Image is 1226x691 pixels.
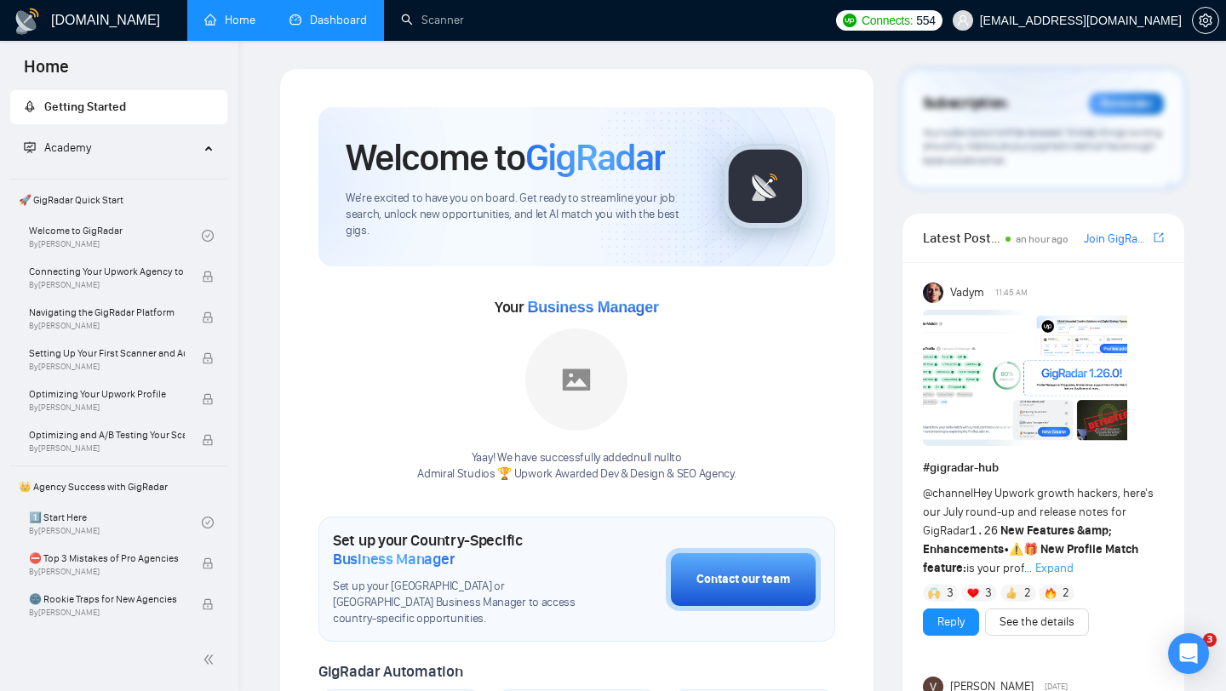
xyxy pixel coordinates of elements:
[928,587,940,599] img: 🙌
[970,524,999,538] code: 1.26
[923,608,979,636] button: Reply
[29,280,185,290] span: By [PERSON_NAME]
[44,140,91,155] span: Academy
[14,8,41,35] img: logo
[1005,587,1017,599] img: 👍
[985,608,1089,636] button: See the details
[29,504,202,541] a: 1️⃣ Start HereBy[PERSON_NAME]
[923,126,1162,167] span: Your subscription will be renewed. To keep things running smoothly, make sure your payment method...
[24,140,91,155] span: Academy
[1203,633,1217,647] span: 3
[29,443,185,454] span: By [PERSON_NAME]
[923,89,1007,118] span: Subscription
[24,141,36,153] span: fund-projection-screen
[29,608,185,618] span: By [PERSON_NAME]
[204,13,255,27] a: homeHome
[696,570,790,589] div: Contact our team
[495,298,659,317] span: Your
[923,523,1113,557] strong: New Features &amp; Enhancements
[24,100,36,112] span: rocket
[1089,93,1164,115] div: Reminder
[967,587,979,599] img: ❤️
[29,403,185,413] span: By [PERSON_NAME]
[29,591,185,608] span: 🌚 Rookie Traps for New Agencies
[401,13,464,27] a: searchScanner
[1154,230,1164,246] a: export
[923,486,973,500] span: @channel
[202,230,214,242] span: check-circle
[202,352,214,364] span: lock
[525,134,665,180] span: GigRadar
[12,183,226,217] span: 🚀 GigRadar Quick Start
[10,90,227,124] li: Getting Started
[1023,542,1038,557] span: 🎁
[333,550,455,568] span: Business Manager
[937,613,965,631] a: Reply
[843,14,856,27] img: upwork-logo.png
[950,283,984,302] span: Vadym
[29,550,185,567] span: ⛔ Top 3 Mistakes of Pro Agencies
[995,285,1028,300] span: 11:45 AM
[1154,231,1164,244] span: export
[916,11,935,30] span: 554
[289,13,367,27] a: dashboardDashboard
[923,310,1127,446] img: F09AC4U7ATU-image.png
[525,328,627,431] img: placeholder.png
[29,321,185,331] span: By [PERSON_NAME]
[1063,585,1069,602] span: 2
[1016,233,1068,245] span: an hour ago
[346,134,665,180] h1: Welcome to
[29,385,185,403] span: Optimizing Your Upwork Profile
[923,283,943,303] img: Vadym
[29,304,185,321] span: Navigating the GigRadar Platform
[1035,561,1074,575] span: Expand
[202,517,214,528] span: check-circle
[723,144,808,229] img: gigradar-logo.png
[862,11,913,30] span: Connects:
[1024,585,1031,602] span: 2
[202,311,214,323] span: lock
[666,548,821,611] button: Contact our team
[202,434,214,446] span: lock
[44,100,126,114] span: Getting Started
[202,393,214,405] span: lock
[202,271,214,283] span: lock
[12,470,226,504] span: 👑 Agency Success with GigRadar
[202,557,214,569] span: lock
[318,662,462,681] span: GigRadar Automation
[333,531,581,568] h1: Set up your Country-Specific
[346,191,696,239] span: We're excited to have you on board. Get ready to streamline your job search, unlock new opportuni...
[417,466,736,483] p: Admiral Studios 🏆 Upwork Awarded Dev & Design & SEO Agency .
[1168,633,1209,674] div: Open Intercom Messenger
[10,54,83,90] span: Home
[1084,230,1150,248] a: Join GigRadar Slack Community
[29,426,185,443] span: Optimizing and A/B Testing Your Scanner for Better Results
[957,14,969,26] span: user
[29,345,185,362] span: Setting Up Your First Scanner and Auto-Bidder
[527,299,658,316] span: Business Manager
[29,263,185,280] span: Connecting Your Upwork Agency to GigRadar
[29,362,185,372] span: By [PERSON_NAME]
[202,598,214,610] span: lock
[417,450,736,483] div: Yaay! We have successfully added null null to
[333,579,581,627] span: Set up your [GEOGRAPHIC_DATA] or [GEOGRAPHIC_DATA] Business Manager to access country-specific op...
[1192,7,1219,34] button: setting
[1000,613,1074,631] a: See the details
[1045,587,1057,599] img: 🔥
[923,227,1000,248] span: Latest Posts from the GigRadar Community
[29,217,202,254] a: Welcome to GigRadarBy[PERSON_NAME]
[1192,14,1219,27] a: setting
[923,459,1164,477] h1: # gigradar-hub
[923,486,1154,575] span: Hey Upwork growth hackers, here's our July round-up and release notes for GigRadar • is your prof...
[1193,14,1218,27] span: setting
[947,585,954,602] span: 3
[203,651,220,668] span: double-left
[985,585,992,602] span: 3
[29,567,185,577] span: By [PERSON_NAME]
[1009,542,1023,557] span: ⚠️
